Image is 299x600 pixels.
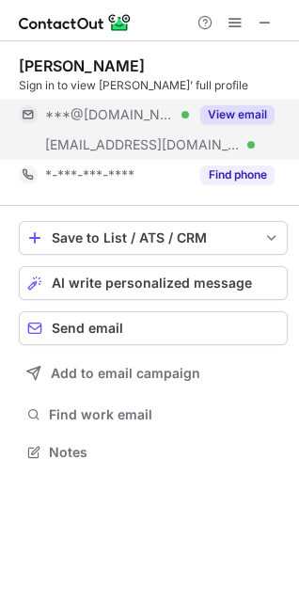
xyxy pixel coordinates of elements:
button: Notes [19,439,288,466]
div: [PERSON_NAME] [19,56,145,75]
span: Find work email [49,406,280,423]
div: Sign in to view [PERSON_NAME]’ full profile [19,77,288,94]
button: save-profile-one-click [19,221,288,255]
span: [EMAIL_ADDRESS][DOMAIN_NAME] [45,136,241,153]
button: Send email [19,311,288,345]
button: Reveal Button [200,166,275,184]
div: Save to List / ATS / CRM [52,230,255,245]
span: Notes [49,444,280,461]
span: AI write personalized message [52,276,252,291]
span: ***@[DOMAIN_NAME] [45,106,175,123]
span: Add to email campaign [51,366,200,381]
img: ContactOut v5.3.10 [19,11,132,34]
button: Add to email campaign [19,356,288,390]
button: AI write personalized message [19,266,288,300]
span: Send email [52,321,123,336]
button: Find work email [19,402,288,428]
button: Reveal Button [200,105,275,124]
